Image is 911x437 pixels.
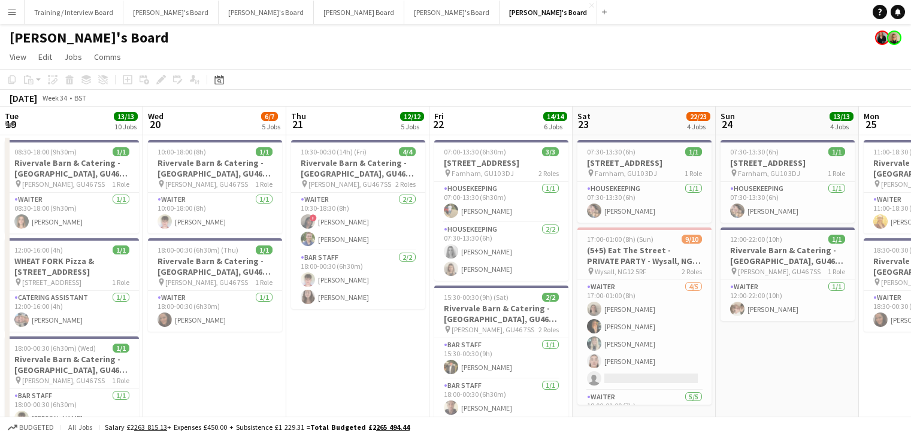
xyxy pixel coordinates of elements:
[148,157,282,179] h3: Rivervale Barn & Catering - [GEOGRAPHIC_DATA], GU46 7SS
[14,147,77,156] span: 08:30-18:00 (9h30m)
[682,235,702,244] span: 9/10
[5,111,19,122] span: Tue
[721,280,855,321] app-card-role: Waiter1/112:00-22:00 (10h)[PERSON_NAME]
[577,182,712,223] app-card-role: Housekeeping1/107:30-13:30 (6h)[PERSON_NAME]
[544,122,567,131] div: 6 Jobs
[94,51,121,62] span: Comms
[308,180,391,189] span: [PERSON_NAME], GU46 7SS
[310,214,317,221] span: !
[19,423,54,432] span: Budgeted
[434,338,568,379] app-card-role: BAR STAFF1/115:30-00:30 (9h)[PERSON_NAME]
[862,117,879,131] span: 25
[89,49,126,65] a: Comms
[5,336,139,430] div: 18:00-00:30 (6h30m) (Wed)1/1Rivervale Barn & Catering - [GEOGRAPHIC_DATA], GU46 7SS [PERSON_NAME]...
[685,147,702,156] span: 1/1
[112,278,129,287] span: 1 Role
[112,376,129,385] span: 1 Role
[5,354,139,375] h3: Rivervale Barn & Catering - [GEOGRAPHIC_DATA], GU46 7SS
[500,1,597,24] button: [PERSON_NAME]'s Board
[685,169,702,178] span: 1 Role
[5,157,139,179] h3: Rivervale Barn & Catering - [GEOGRAPHIC_DATA], GU46 7SS
[434,286,568,420] app-job-card: 15:30-00:30 (9h) (Sat)2/2Rivervale Barn & Catering - [GEOGRAPHIC_DATA], GU46 7SS [PERSON_NAME], G...
[301,147,367,156] span: 10:30-00:30 (14h) (Fri)
[261,112,278,121] span: 6/7
[5,140,139,233] div: 08:30-18:00 (9h30m)1/1Rivervale Barn & Catering - [GEOGRAPHIC_DATA], GU46 7SS [PERSON_NAME], GU46...
[887,31,901,45] app-user-avatar: Nikoleta Gehfeld
[686,112,710,121] span: 22/23
[38,51,52,62] span: Edit
[830,122,853,131] div: 4 Jobs
[730,235,782,244] span: 12:00-22:00 (10h)
[543,112,567,121] span: 14/14
[310,423,410,432] span: Total Budgeted £2
[291,140,425,309] div: 10:30-00:30 (14h) (Fri)4/4Rivervale Barn & Catering - [GEOGRAPHIC_DATA], GU46 7SS [PERSON_NAME], ...
[400,112,424,121] span: 12/12
[10,92,37,104] div: [DATE]
[14,245,63,254] span: 12:00-16:00 (4h)
[404,1,500,24] button: [PERSON_NAME]'s Board
[22,278,81,287] span: [STREET_ADDRESS]
[538,169,559,178] span: 2 Roles
[105,423,410,432] div: Salary £2 + Expenses £450.00 + Subsistence £1 229.31 =
[256,245,273,254] span: 1/1
[3,117,19,131] span: 19
[434,111,444,122] span: Fri
[291,251,425,309] app-card-role: BAR STAFF2/218:00-00:30 (6h30m)[PERSON_NAME][PERSON_NAME]
[738,169,800,178] span: Farnham, GU10 3DJ
[444,293,509,302] span: 15:30-00:30 (9h) (Sat)
[721,182,855,223] app-card-role: Housekeeping1/107:30-13:30 (6h)[PERSON_NAME]
[5,291,139,332] app-card-role: Catering Assistant1/112:00-16:00 (4h)[PERSON_NAME]
[434,182,568,223] app-card-role: Housekeeping1/107:00-13:30 (6h30m)[PERSON_NAME]
[165,180,248,189] span: [PERSON_NAME], GU46 7SS
[22,376,105,385] span: [PERSON_NAME], GU46 7SS
[148,140,282,233] app-job-card: 10:00-18:00 (8h)1/1Rivervale Barn & Catering - [GEOGRAPHIC_DATA], GU46 7SS [PERSON_NAME], GU46 7S...
[399,147,416,156] span: 4/4
[828,169,845,178] span: 1 Role
[25,1,123,24] button: Training / Interview Board
[291,111,306,122] span: Thu
[577,140,712,223] app-job-card: 07:30-13:30 (6h)1/1[STREET_ADDRESS] Farnham, GU10 3DJ1 RoleHousekeeping1/107:30-13:30 (6h)[PERSON...
[864,111,879,122] span: Mon
[291,157,425,179] h3: Rivervale Barn & Catering - [GEOGRAPHIC_DATA], GU46 7SS
[148,256,282,277] h3: Rivervale Barn & Catering - [GEOGRAPHIC_DATA], GU46 7SS
[577,280,712,390] app-card-role: Waiter4/517:00-01:00 (8h)[PERSON_NAME][PERSON_NAME][PERSON_NAME][PERSON_NAME]
[538,325,559,334] span: 2 Roles
[738,267,821,276] span: [PERSON_NAME], GU46 7SS
[74,93,86,102] div: BST
[730,147,779,156] span: 07:30-13:30 (6h)
[721,140,855,223] div: 07:30-13:30 (6h)1/1[STREET_ADDRESS] Farnham, GU10 3DJ1 RoleHousekeeping1/107:30-13:30 (6h)[PERSON...
[577,227,712,405] app-job-card: 17:00-01:00 (8h) (Sun)9/10(5+5) Eat The Street - PRIVATE PARTY - Wysall, NG12 5RF Wysall, NG12 5R...
[113,147,129,156] span: 1/1
[113,344,129,353] span: 1/1
[114,112,138,121] span: 13/13
[291,193,425,251] app-card-role: Waiter2/210:30-18:30 (8h)![PERSON_NAME][PERSON_NAME]
[112,180,129,189] span: 1 Role
[587,147,635,156] span: 07:30-13:30 (6h)
[875,31,889,45] app-user-avatar: Thomasina Dixon
[577,157,712,168] h3: [STREET_ADDRESS]
[158,245,238,254] span: 18:00-00:30 (6h30m) (Thu)
[401,122,423,131] div: 5 Jobs
[576,117,591,131] span: 23
[148,238,282,332] app-job-card: 18:00-00:30 (6h30m) (Thu)1/1Rivervale Barn & Catering - [GEOGRAPHIC_DATA], GU46 7SS [PERSON_NAME]...
[219,1,314,24] button: [PERSON_NAME]'s Board
[395,180,416,189] span: 2 Roles
[5,389,139,430] app-card-role: BAR STAFF1/118:00-00:30 (6h30m)[PERSON_NAME]
[5,238,139,332] div: 12:00-16:00 (4h)1/1WHEAT FORK Pizza & [STREET_ADDRESS] [STREET_ADDRESS]1 RoleCatering Assistant1/...
[376,423,410,432] tcxspan: Call 265 494.44 via 3CX
[114,122,137,131] div: 10 Jobs
[34,49,57,65] a: Edit
[721,111,735,122] span: Sun
[444,147,506,156] span: 07:00-13:30 (6h30m)
[148,291,282,332] app-card-role: Waiter1/118:00-00:30 (6h30m)[PERSON_NAME]
[434,379,568,420] app-card-role: BAR STAFF1/118:00-00:30 (6h30m)[PERSON_NAME]
[40,93,69,102] span: Week 34
[113,245,129,254] span: 1/1
[452,325,534,334] span: [PERSON_NAME], GU46 7SS
[289,117,306,131] span: 21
